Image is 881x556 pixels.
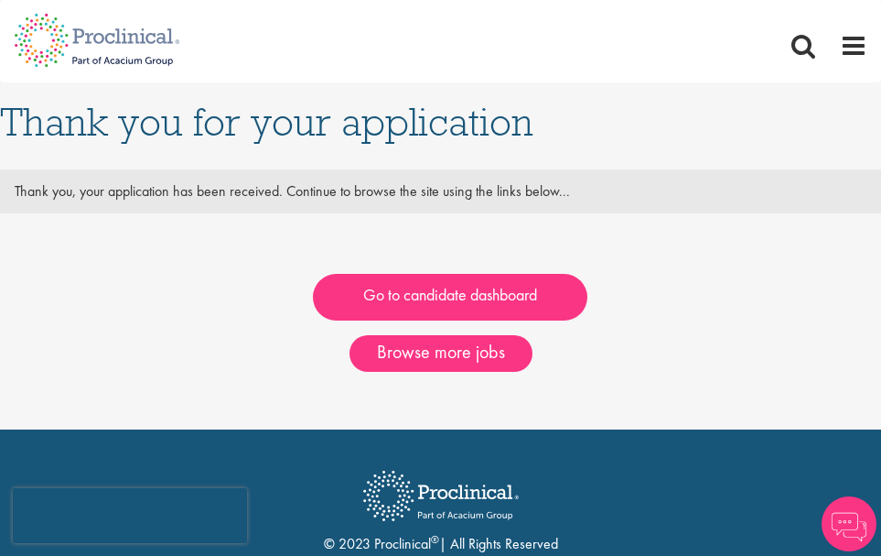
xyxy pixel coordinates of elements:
[349,458,532,534] img: Proclinical Recruitment
[822,496,876,551] img: Chatbot
[313,274,587,321] a: Go to candidate dashboard
[1,177,880,206] div: Thank you, your application has been received. Continue to browse the site using the links below...
[431,532,439,547] sup: ®
[13,488,247,543] iframe: reCAPTCHA
[349,335,532,372] a: Browse more jobs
